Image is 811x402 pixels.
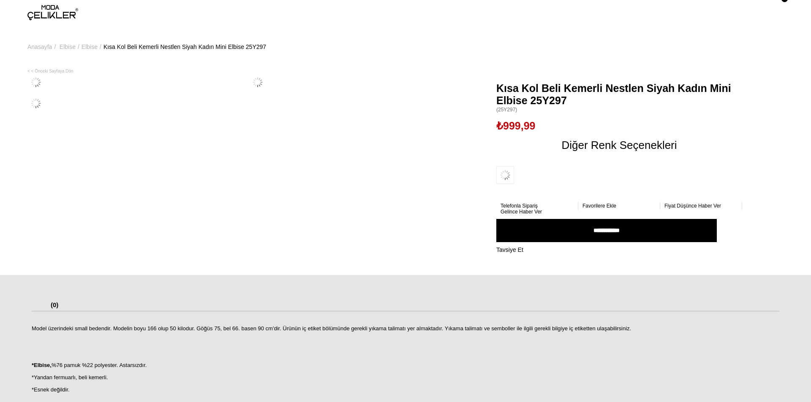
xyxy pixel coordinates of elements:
[32,325,779,332] p: Model üzerindeki small bedendir. Modelin boyu 166 olup 50 kilodur. Göğüs 75, bel 66. basen 90 cm'...
[27,95,44,112] img: Nestlen elbise 25Y297
[51,301,58,311] a: (0)
[496,107,742,113] span: (25Y297)
[664,203,738,209] a: Fiyat Düşünce Haber Ver
[664,203,721,209] span: Fiyat Düşünce Haber Ver
[32,374,779,381] p: *Yandan fermuarlı, beli kemerli.
[27,25,58,68] li: >
[496,166,514,184] img: Kısa Kol Beli Kemerli Nestlen Beyaz Kadın Mini Elbise 25Y297
[82,25,98,68] a: Elbise
[561,138,677,152] span: Diğer Renk Seçenekleri
[32,386,779,393] p: *Esnek değildir.
[27,74,44,91] img: Nestlen elbise 25Y297
[27,5,78,20] img: logo
[32,362,779,369] p: %76 pamuk %22 polyester. Astarsızdır.
[32,362,52,368] strong: *Elbise,
[582,203,616,209] span: Favorilere Ekle
[582,203,656,209] a: Favorilere Ekle
[501,203,538,209] span: Telefonla Sipariş
[60,25,76,68] a: Elbise
[496,246,523,253] span: Tavsiye Et
[27,25,52,68] a: Anasayfa
[51,301,58,308] span: (0)
[60,25,82,68] li: >
[496,119,535,132] span: ₺999,99
[501,209,574,215] a: Gelince Haber Ver
[501,203,574,209] a: Telefonla Sipariş
[496,82,742,107] span: Kısa Kol Beli Kemerli Nestlen Siyah Kadın Mini Elbise 25Y297
[249,74,266,91] img: Nestlen elbise 25Y297
[103,25,266,68] a: Kısa Kol Beli Kemerli Nestlen Siyah Kadın Mini Elbise 25Y297
[501,209,542,215] span: Gelince Haber Ver
[82,25,103,68] li: >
